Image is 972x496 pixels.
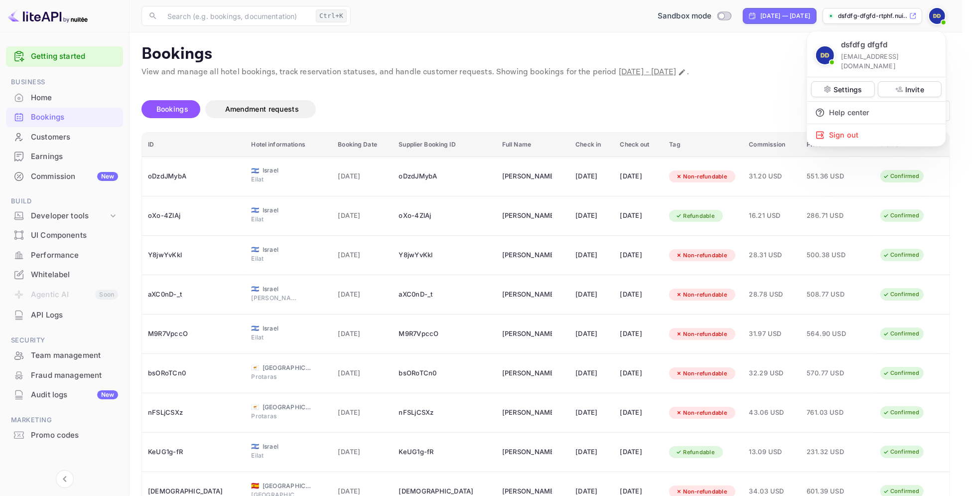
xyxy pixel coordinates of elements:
[841,52,938,71] p: [EMAIL_ADDRESS][DOMAIN_NAME]
[833,84,862,95] p: Settings
[816,46,834,64] img: dsfdfg dfgfd
[905,84,924,95] p: Invite
[807,124,946,146] div: Sign out
[807,102,946,124] div: Help center
[841,39,888,51] p: dsfdfg dfgfd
